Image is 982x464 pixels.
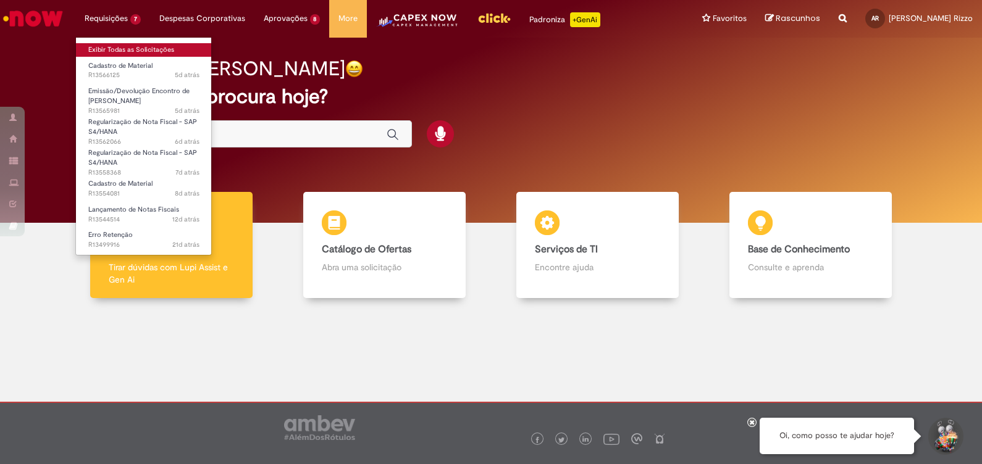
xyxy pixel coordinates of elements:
[376,12,458,37] img: CapexLogo5.png
[713,12,747,25] span: Favoritos
[88,86,190,106] span: Emissão/Devolução Encontro de [PERSON_NAME]
[175,189,199,198] time: 22/09/2025 10:09:51
[491,192,704,299] a: Serviços de TI Encontre ajuda
[175,106,199,115] span: 5d atrás
[654,433,665,444] img: logo_footer_naosei.png
[748,243,850,255] b: Base de Conhecimento
[175,189,199,198] span: 8d atrás
[88,189,199,199] span: R13554081
[76,43,212,57] a: Exibir Todas as Solicitações
[310,14,321,25] span: 8
[88,137,199,147] span: R13562066
[535,243,598,255] b: Serviços de TI
[76,228,212,251] a: Aberto R13499916 : Erro Retenção
[65,192,278,299] a: Tirar dúvidas Tirar dúvidas com Lupi Assist e Gen Ai
[477,9,511,27] img: click_logo_yellow_360x200.png
[172,240,199,249] time: 08/09/2025 17:15:42
[175,137,199,146] time: 24/09/2025 10:20:24
[284,415,355,440] img: logo_footer_ambev_rotulo_gray.png
[88,106,199,116] span: R13565981
[109,261,234,286] p: Tirar dúvidas com Lupi Assist e Gen Ai
[529,12,600,27] div: Padroniza
[85,12,128,25] span: Requisições
[345,60,363,78] img: happy-face.png
[765,13,820,25] a: Rascunhos
[264,12,308,25] span: Aprovações
[926,418,963,455] button: Iniciar Conversa de Suporte
[558,437,564,443] img: logo_footer_twitter.png
[631,433,642,444] img: logo_footer_workplace.png
[535,261,660,273] p: Encontre ajuda
[76,59,212,82] a: Aberto R13566125 : Cadastro de Material
[175,70,199,80] span: 5d atrás
[75,37,212,255] ul: Requisições
[95,58,345,80] h2: Boa tarde, [PERSON_NAME]
[130,14,141,25] span: 7
[776,12,820,24] span: Rascunhos
[88,205,179,214] span: Lançamento de Notas Fiscais
[88,168,199,178] span: R13558368
[748,261,873,273] p: Consulte e aprenda
[88,230,133,239] span: Erro Retenção
[704,192,917,299] a: Base de Conhecimento Consulte e aprenda
[175,137,199,146] span: 6d atrás
[278,192,491,299] a: Catálogo de Ofertas Abra uma solicitação
[322,261,447,273] p: Abra uma solicitação
[582,436,589,444] img: logo_footer_linkedin.png
[88,70,199,80] span: R13566125
[172,215,199,224] span: 12d atrás
[570,12,600,27] p: +GenAi
[76,177,212,200] a: Aberto R13554081 : Cadastro de Material
[88,117,197,136] span: Regularização de Nota Fiscal - SAP S4/HANA
[603,431,619,447] img: logo_footer_youtube.png
[175,70,199,80] time: 25/09/2025 11:25:13
[760,418,914,454] div: Oi, como posso te ajudar hoje?
[76,203,212,226] a: Aberto R13544514 : Lançamento de Notas Fiscais
[871,14,879,22] span: AR
[172,240,199,249] span: 21d atrás
[322,243,411,255] b: Catálogo de Ofertas
[88,148,197,167] span: Regularização de Nota Fiscal - SAP S4/HANA
[76,85,212,111] a: Aberto R13565981 : Emissão/Devolução Encontro de Contas Fornecedor
[175,168,199,177] time: 23/09/2025 10:59:55
[175,168,199,177] span: 7d atrás
[88,61,153,70] span: Cadastro de Material
[76,115,212,142] a: Aberto R13562066 : Regularização de Nota Fiscal - SAP S4/HANA
[889,13,973,23] span: [PERSON_NAME] Rizzo
[534,437,540,443] img: logo_footer_facebook.png
[88,215,199,225] span: R13544514
[76,146,212,173] a: Aberto R13558368 : Regularização de Nota Fiscal - SAP S4/HANA
[88,240,199,250] span: R13499916
[95,86,886,107] h2: O que você procura hoje?
[159,12,245,25] span: Despesas Corporativas
[338,12,358,25] span: More
[175,106,199,115] time: 25/09/2025 11:04:28
[88,179,153,188] span: Cadastro de Material
[1,6,65,31] img: ServiceNow
[172,215,199,224] time: 17/09/2025 15:55:57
